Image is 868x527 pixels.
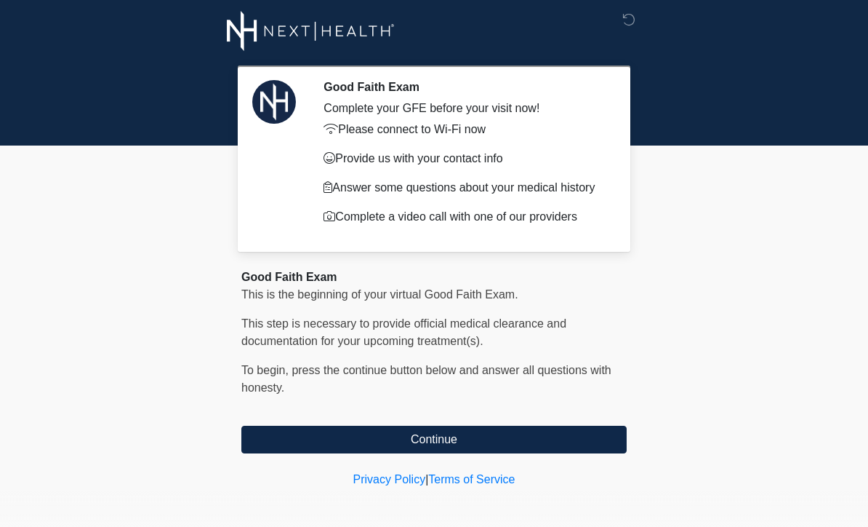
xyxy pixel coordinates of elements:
[324,80,605,94] h2: Good Faith Exam
[241,364,611,394] span: To begin, ﻿﻿﻿﻿﻿﻿press the continue button below and answer all questions with honesty.
[227,11,395,51] img: Next-Health Logo
[241,269,627,286] div: Good Faith Exam
[324,208,605,226] p: Complete a video call with one of our providers
[353,473,426,486] a: Privacy Policy
[324,179,605,197] p: Answer some questions about your medical history
[324,150,605,167] p: Provide us with your contact info
[241,317,566,347] span: This step is necessary to provide official medical clearance and documentation for your upcoming ...
[241,426,627,453] button: Continue
[324,121,605,138] p: Please connect to Wi-Fi now
[324,100,605,117] div: Complete your GFE before your visit now!
[425,473,428,486] a: |
[252,80,296,124] img: Agent Avatar
[241,288,518,301] span: This is the beginning of your virtual Good Faith Exam.
[428,473,515,486] a: Terms of Service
